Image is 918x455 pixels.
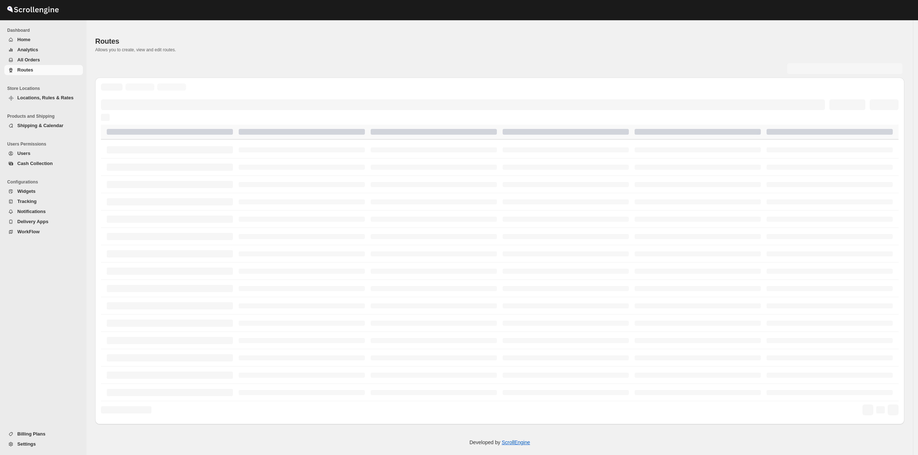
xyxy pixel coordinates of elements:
[4,207,83,217] button: Notifications
[7,86,83,91] span: Store Locations
[4,186,83,196] button: Widgets
[4,45,83,55] button: Analytics
[17,161,53,166] span: Cash Collection
[4,217,83,227] button: Delivery Apps
[4,55,83,65] button: All Orders
[7,113,83,119] span: Products and Shipping
[17,209,46,214] span: Notifications
[4,439,83,449] button: Settings
[17,57,40,62] span: All Orders
[95,37,119,45] span: Routes
[7,179,83,185] span: Configurations
[4,159,83,169] button: Cash Collection
[95,47,904,53] p: Allows you to create, view and edit routes.
[4,227,83,237] button: WorkFlow
[17,199,36,204] span: Tracking
[7,27,83,33] span: Dashboard
[4,196,83,207] button: Tracking
[4,429,83,439] button: Billing Plans
[4,35,83,45] button: Home
[4,93,83,103] button: Locations, Rules & Rates
[469,439,530,446] p: Developed by
[502,439,530,445] a: ScrollEngine
[4,148,83,159] button: Users
[17,67,33,73] span: Routes
[17,431,45,437] span: Billing Plans
[17,47,38,52] span: Analytics
[17,123,63,128] span: Shipping & Calendar
[4,65,83,75] button: Routes
[17,219,48,224] span: Delivery Apps
[17,229,40,234] span: WorkFlow
[17,188,35,194] span: Widgets
[17,441,36,447] span: Settings
[4,121,83,131] button: Shipping & Calendar
[17,151,30,156] span: Users
[17,37,30,42] span: Home
[7,141,83,147] span: Users Permissions
[17,95,74,100] span: Locations, Rules & Rates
